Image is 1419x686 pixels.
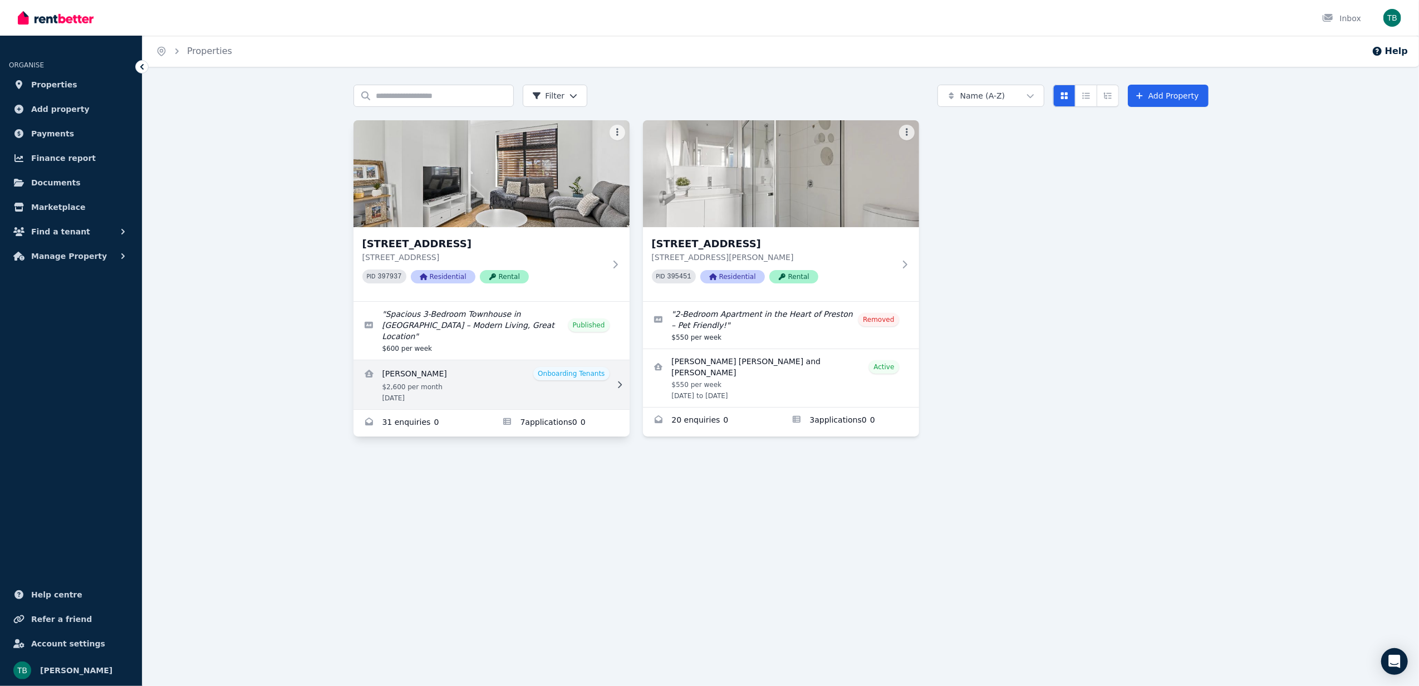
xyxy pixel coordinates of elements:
[18,9,94,26] img: RentBetter
[9,245,133,267] button: Manage Property
[31,637,105,650] span: Account settings
[1075,85,1097,107] button: Compact list view
[9,584,133,606] a: Help centre
[937,85,1044,107] button: Name (A-Z)
[31,78,77,91] span: Properties
[1128,85,1209,107] a: Add Property
[31,127,74,140] span: Payments
[492,410,630,437] a: Applications for 2/66 Conington Cres, Morphett Vale
[13,661,31,679] img: Tillyck Bevins
[643,302,919,349] a: Edit listing: 2-Bedroom Apartment in the Heart of Preston – Pet Friendly!
[1372,45,1408,58] button: Help
[1053,85,1119,107] div: View options
[9,147,133,169] a: Finance report
[643,120,919,301] a: 13/450 Bell St, Preston[STREET_ADDRESS][STREET_ADDRESS][PERSON_NAME]PID 395451ResidentialRental
[9,196,133,218] a: Marketplace
[187,46,232,56] a: Properties
[367,273,376,280] small: PID
[9,122,133,145] a: Payments
[960,90,1005,101] span: Name (A-Z)
[377,273,401,281] code: 397937
[9,98,133,120] a: Add property
[9,633,133,655] a: Account settings
[9,61,44,69] span: ORGANISE
[353,120,630,301] a: 2/66 Conington Cres, Morphett Vale[STREET_ADDRESS][STREET_ADDRESS]PID 397937ResidentialRental
[353,360,630,409] a: View details for Lachlan Viant
[652,252,895,263] p: [STREET_ADDRESS][PERSON_NAME]
[31,102,90,116] span: Add property
[667,273,691,281] code: 395451
[31,612,92,626] span: Refer a friend
[1097,85,1119,107] button: Expanded list view
[31,176,81,189] span: Documents
[353,120,630,227] img: 2/66 Conington Cres, Morphett Vale
[9,608,133,630] a: Refer a friend
[31,200,85,214] span: Marketplace
[532,90,565,101] span: Filter
[411,270,475,283] span: Residential
[9,220,133,243] button: Find a tenant
[31,151,96,165] span: Finance report
[362,252,605,263] p: [STREET_ADDRESS]
[643,120,919,227] img: 13/450 Bell St, Preston
[523,85,588,107] button: Filter
[610,125,625,140] button: More options
[31,225,90,238] span: Find a tenant
[353,410,492,437] a: Enquiries for 2/66 Conington Cres, Morphett Vale
[1322,13,1361,24] div: Inbox
[353,302,630,360] a: Edit listing: Spacious 3-Bedroom Townhouse in Morphett Vale – Modern Living, Great Location
[31,588,82,601] span: Help centre
[9,73,133,96] a: Properties
[899,125,915,140] button: More options
[769,270,818,283] span: Rental
[1383,9,1401,27] img: Tillyck Bevins
[781,408,919,434] a: Applications for 13/450 Bell St, Preston
[9,171,133,194] a: Documents
[643,349,919,407] a: View details for Atul Gaha Magar and Rashmi Chhetri
[480,270,529,283] span: Rental
[362,236,605,252] h3: [STREET_ADDRESS]
[1381,648,1408,675] div: Open Intercom Messenger
[31,249,107,263] span: Manage Property
[656,273,665,280] small: PID
[143,36,245,67] nav: Breadcrumb
[40,664,112,677] span: [PERSON_NAME]
[643,408,781,434] a: Enquiries for 13/450 Bell St, Preston
[700,270,765,283] span: Residential
[1053,85,1076,107] button: Card view
[652,236,895,252] h3: [STREET_ADDRESS]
